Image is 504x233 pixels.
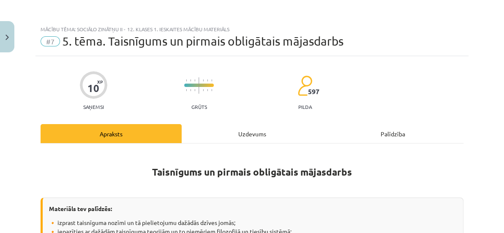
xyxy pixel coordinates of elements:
img: icon-short-line-57e1e144782c952c97e751825c79c345078a6d821885a25fce030b3d8c18986b.svg [203,79,204,81]
img: icon-long-line-d9ea69661e0d244f92f715978eff75569469978d946b2353a9bb055b3ed8787d.svg [199,77,199,94]
div: Palīdzība [322,124,463,143]
div: Uzdevums [182,124,323,143]
img: icon-short-line-57e1e144782c952c97e751825c79c345078a6d821885a25fce030b3d8c18986b.svg [190,79,191,81]
span: #7 [41,36,60,46]
p: Grūts [191,104,207,110]
span: 5. tēma. Taisnīgums un pirmais obligātais mājasdarbs [62,34,343,48]
img: icon-short-line-57e1e144782c952c97e751825c79c345078a6d821885a25fce030b3d8c18986b.svg [207,89,208,91]
div: Apraksts [41,124,182,143]
img: icon-short-line-57e1e144782c952c97e751825c79c345078a6d821885a25fce030b3d8c18986b.svg [207,79,208,81]
div: Mācību tēma: Sociālo zinātņu ii - 12. klases 1. ieskaites mācību materiāls [41,26,463,32]
span: XP [97,79,103,84]
div: 10 [87,82,99,94]
img: icon-short-line-57e1e144782c952c97e751825c79c345078a6d821885a25fce030b3d8c18986b.svg [194,89,195,91]
p: pilda [298,104,312,110]
p: Saņemsi [80,104,107,110]
span: 597 [308,88,319,95]
img: icon-short-line-57e1e144782c952c97e751825c79c345078a6d821885a25fce030b3d8c18986b.svg [186,89,187,91]
img: icon-short-line-57e1e144782c952c97e751825c79c345078a6d821885a25fce030b3d8c18986b.svg [194,79,195,81]
img: icon-short-line-57e1e144782c952c97e751825c79c345078a6d821885a25fce030b3d8c18986b.svg [203,89,204,91]
img: icon-short-line-57e1e144782c952c97e751825c79c345078a6d821885a25fce030b3d8c18986b.svg [211,89,212,91]
strong: Taisnīgums un pirmais obligātais mājasdarbs [152,166,352,178]
img: icon-short-line-57e1e144782c952c97e751825c79c345078a6d821885a25fce030b3d8c18986b.svg [186,79,187,81]
strong: Materiāls tev palīdzēs: [49,205,112,212]
img: students-c634bb4e5e11cddfef0936a35e636f08e4e9abd3cc4e673bd6f9a4125e45ecb1.svg [297,75,312,96]
img: icon-close-lesson-0947bae3869378f0d4975bcd49f059093ad1ed9edebbc8119c70593378902aed.svg [5,35,9,40]
img: icon-short-line-57e1e144782c952c97e751825c79c345078a6d821885a25fce030b3d8c18986b.svg [211,79,212,81]
img: icon-short-line-57e1e144782c952c97e751825c79c345078a6d821885a25fce030b3d8c18986b.svg [190,89,191,91]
